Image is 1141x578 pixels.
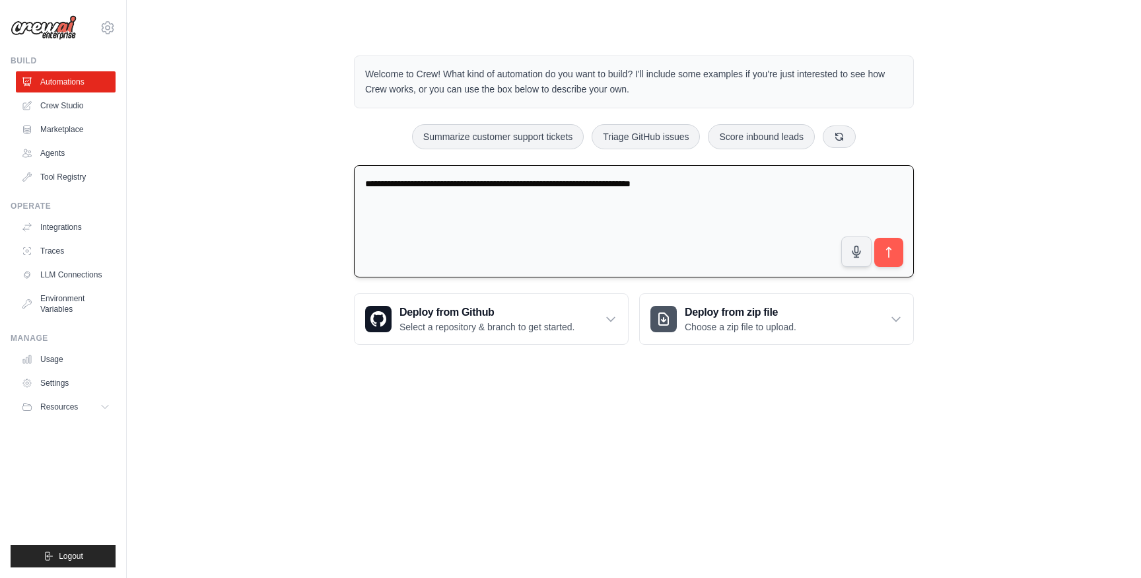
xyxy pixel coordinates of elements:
[11,333,116,343] div: Manage
[399,305,574,320] h3: Deploy from Github
[11,55,116,66] div: Build
[16,349,116,370] a: Usage
[16,240,116,262] a: Traces
[16,396,116,417] button: Resources
[16,71,116,92] a: Automations
[708,124,815,149] button: Score inbound leads
[16,95,116,116] a: Crew Studio
[59,551,83,561] span: Logout
[1075,515,1141,578] iframe: Chat Widget
[685,305,796,320] h3: Deploy from zip file
[11,15,77,40] img: Logo
[399,320,574,334] p: Select a repository & branch to get started.
[16,166,116,188] a: Tool Registry
[11,201,116,211] div: Operate
[16,288,116,320] a: Environment Variables
[16,217,116,238] a: Integrations
[16,264,116,285] a: LLM Connections
[40,402,78,412] span: Resources
[592,124,700,149] button: Triage GitHub issues
[16,143,116,164] a: Agents
[16,119,116,140] a: Marketplace
[685,320,796,334] p: Choose a zip file to upload.
[412,124,584,149] button: Summarize customer support tickets
[365,67,903,97] p: Welcome to Crew! What kind of automation do you want to build? I'll include some examples if you'...
[11,545,116,567] button: Logout
[16,373,116,394] a: Settings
